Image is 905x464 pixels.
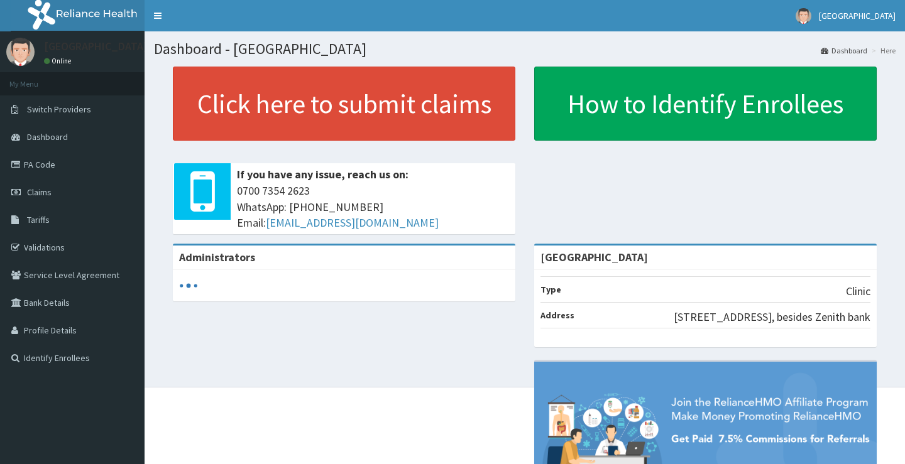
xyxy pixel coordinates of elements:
span: Claims [27,186,52,198]
img: User Image [6,38,35,66]
strong: [GEOGRAPHIC_DATA] [540,250,648,264]
span: [GEOGRAPHIC_DATA] [819,10,896,21]
a: Dashboard [821,45,867,56]
b: Administrators [179,250,255,264]
svg: audio-loading [179,276,198,295]
a: [EMAIL_ADDRESS][DOMAIN_NAME] [266,215,439,230]
img: User Image [796,8,811,24]
a: Online [44,57,74,65]
span: Tariffs [27,214,50,225]
b: If you have any issue, reach us on: [237,167,409,181]
a: How to Identify Enrollees [534,67,877,141]
h1: Dashboard - [GEOGRAPHIC_DATA] [154,41,896,57]
span: Switch Providers [27,104,91,115]
span: Dashboard [27,131,68,143]
a: Click here to submit claims [173,67,515,141]
span: 0700 7354 2623 WhatsApp: [PHONE_NUMBER] Email: [237,183,509,231]
li: Here [869,45,896,56]
b: Address [540,310,574,321]
b: Type [540,284,561,295]
p: [STREET_ADDRESS], besides Zenith bank [674,309,870,325]
p: [GEOGRAPHIC_DATA] [44,41,148,52]
p: Clinic [846,283,870,299]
